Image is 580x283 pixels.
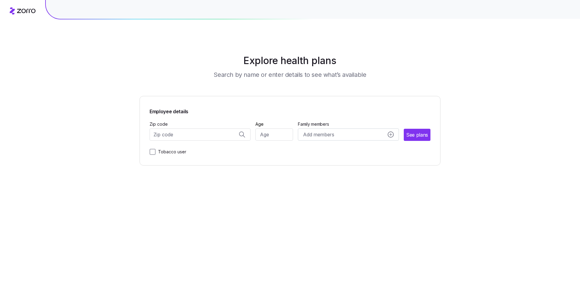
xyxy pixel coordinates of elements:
label: Age [255,121,264,128]
label: Zip code [150,121,168,128]
span: Add members [303,131,334,138]
input: Age [255,128,293,141]
button: See plans [404,129,430,141]
input: Zip code [150,128,251,141]
button: Add membersadd icon [298,128,399,141]
svg: add icon [388,131,394,138]
span: See plans [406,131,428,139]
span: Family members [298,121,399,127]
h3: Search by name or enter details to see what’s available [214,70,366,79]
span: Employee details [150,106,430,115]
h1: Explore health plans [155,53,426,68]
label: Tobacco user [156,148,186,155]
